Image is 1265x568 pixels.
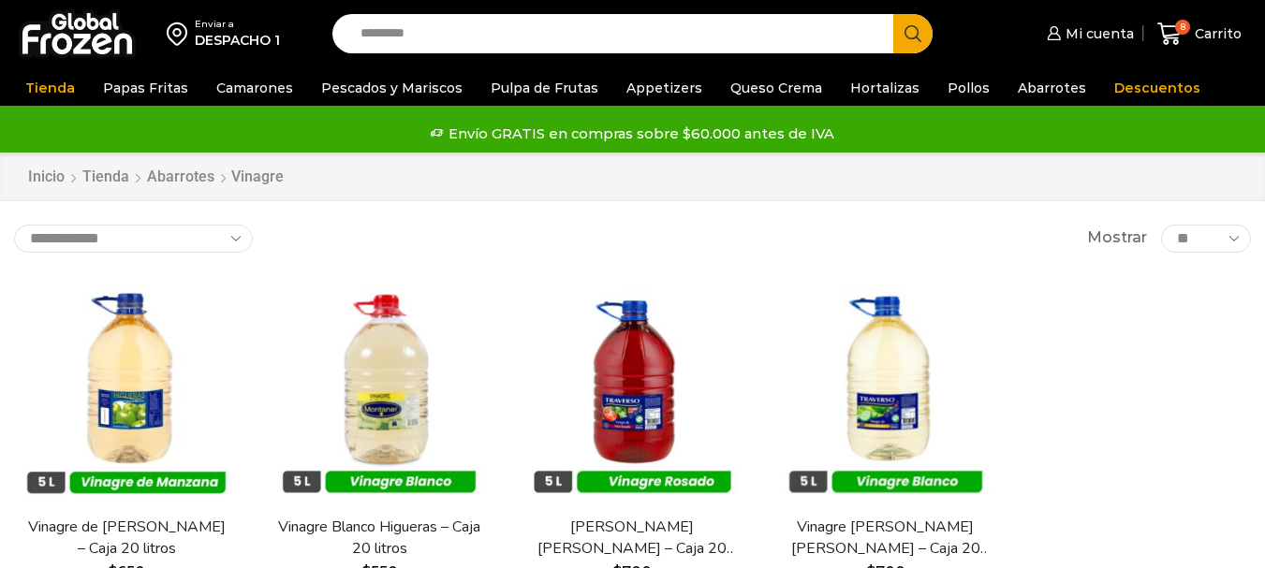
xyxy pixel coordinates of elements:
[146,167,215,188] a: Abarrotes
[617,70,712,106] a: Appetizers
[1061,24,1134,43] span: Mi cuenta
[1175,20,1190,35] span: 8
[27,167,284,188] nav: Breadcrumb
[16,70,84,106] a: Tienda
[231,167,284,185] h1: Vinagre
[81,167,130,188] a: Tienda
[207,70,302,106] a: Camarones
[1008,70,1096,106] a: Abarrotes
[531,517,733,560] a: [PERSON_NAME] [PERSON_NAME] – Caja 20 litros
[1042,15,1134,52] a: Mi cuenta
[1153,12,1246,56] a: 8 Carrito
[785,517,987,560] a: Vinagre [PERSON_NAME] [PERSON_NAME] – Caja 20 litros
[278,517,480,560] a: Vinagre Blanco Higueras – Caja 20 litros
[312,70,472,106] a: Pescados y Mariscos
[27,167,66,188] a: Inicio
[1190,24,1242,43] span: Carrito
[721,70,831,106] a: Queso Crema
[938,70,999,106] a: Pollos
[195,18,280,31] div: Enviar a
[167,18,195,50] img: address-field-icon.svg
[841,70,929,106] a: Hortalizas
[25,517,228,560] a: Vinagre de [PERSON_NAME] – Caja 20 litros
[14,225,253,253] select: Pedido de la tienda
[195,31,280,50] div: DESPACHO 1
[893,14,933,53] button: Search button
[1087,227,1147,249] span: Mostrar
[94,70,198,106] a: Papas Fritas
[481,70,608,106] a: Pulpa de Frutas
[1105,70,1210,106] a: Descuentos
